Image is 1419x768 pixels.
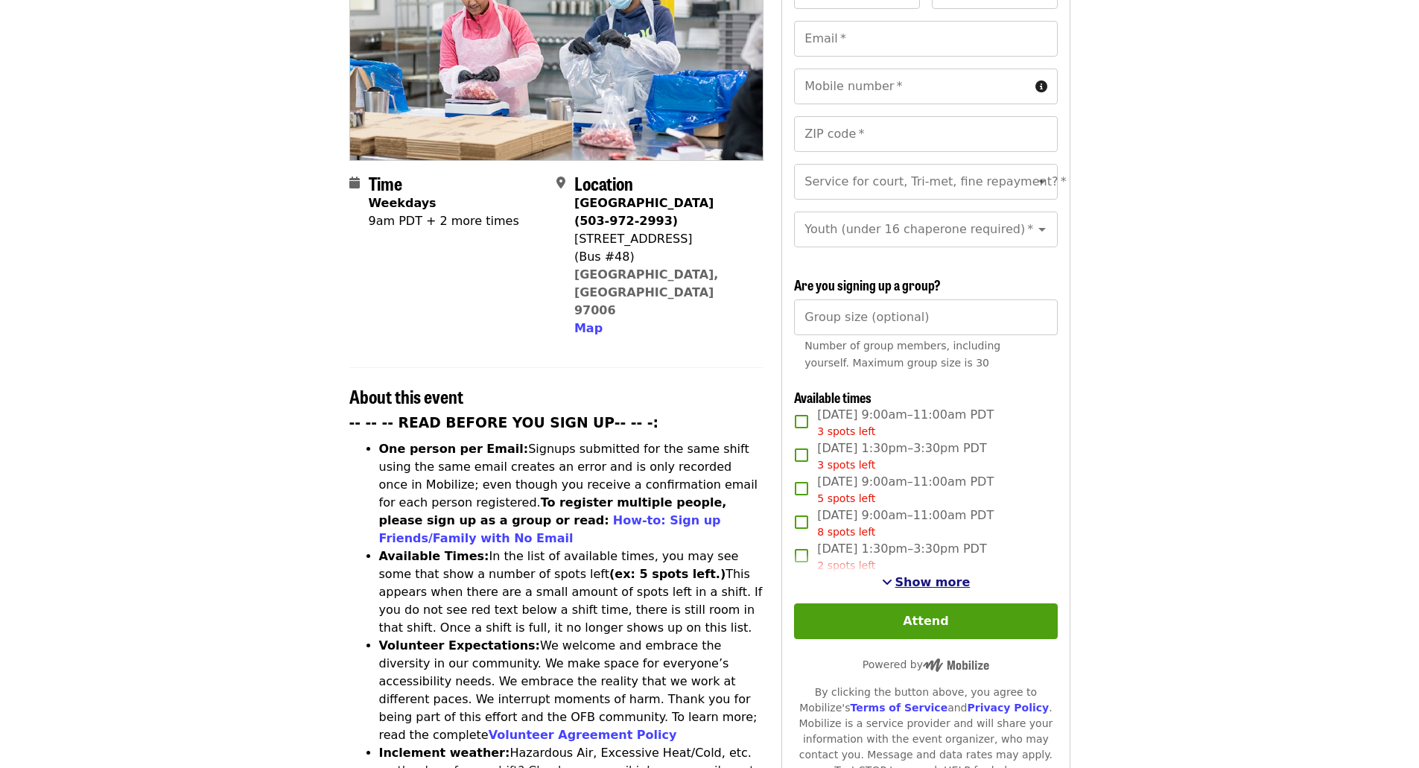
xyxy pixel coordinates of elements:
a: Privacy Policy [967,702,1049,714]
span: Number of group members, including yourself. Maximum group size is 30 [804,340,1000,369]
input: [object Object] [794,299,1057,335]
span: 2 spots left [817,559,875,571]
i: calendar icon [349,176,360,190]
span: 5 spots left [817,492,875,504]
span: [DATE] 9:00am–11:00am PDT [817,406,994,439]
li: Signups submitted for the same shift using the same email creates an error and is only recorded o... [379,440,764,548]
a: Terms of Service [850,702,947,714]
i: circle-info icon [1035,80,1047,94]
div: 9am PDT + 2 more times [369,212,519,230]
a: Volunteer Agreement Policy [489,728,677,742]
a: How-to: Sign up Friends/Family with No Email [379,513,721,545]
span: Powered by [863,658,989,670]
img: Powered by Mobilize [923,658,989,672]
strong: Inclement weather: [379,746,510,760]
button: Attend [794,603,1057,639]
input: Email [794,21,1057,57]
strong: One person per Email: [379,442,529,456]
div: [STREET_ADDRESS] [574,230,752,248]
strong: -- -- -- READ BEFORE YOU SIGN UP-- -- -: [349,415,659,431]
span: [DATE] 9:00am–11:00am PDT [817,507,994,540]
span: 8 spots left [817,526,875,538]
span: About this event [349,383,463,409]
input: ZIP code [794,116,1057,152]
strong: [GEOGRAPHIC_DATA] (503-972-2993) [574,196,714,228]
li: In the list of available times, you may see some that show a number of spots left This appears wh... [379,548,764,637]
a: [GEOGRAPHIC_DATA], [GEOGRAPHIC_DATA] 97006 [574,267,719,317]
button: Map [574,320,603,337]
button: Open [1032,171,1053,192]
span: [DATE] 1:30pm–3:30pm PDT [817,540,986,574]
strong: (ex: 5 spots left.) [609,567,726,581]
span: Are you signing up a group? [794,275,941,294]
span: Map [574,321,603,335]
span: [DATE] 1:30pm–3:30pm PDT [817,439,986,473]
input: Mobile number [794,69,1029,104]
li: We welcome and embrace the diversity in our community. We make space for everyone’s accessibility... [379,637,764,744]
span: Available times [794,387,872,407]
div: (Bus #48) [574,248,752,266]
button: Open [1032,219,1053,240]
strong: Available Times: [379,549,489,563]
button: See more timeslots [882,574,971,591]
strong: To register multiple people, please sign up as a group or read: [379,495,727,527]
span: 3 spots left [817,425,875,437]
span: Location [574,170,633,196]
span: Time [369,170,402,196]
i: map-marker-alt icon [556,176,565,190]
span: [DATE] 9:00am–11:00am PDT [817,473,994,507]
span: Show more [895,575,971,589]
span: 3 spots left [817,459,875,471]
strong: Weekdays [369,196,437,210]
strong: Volunteer Expectations: [379,638,541,653]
